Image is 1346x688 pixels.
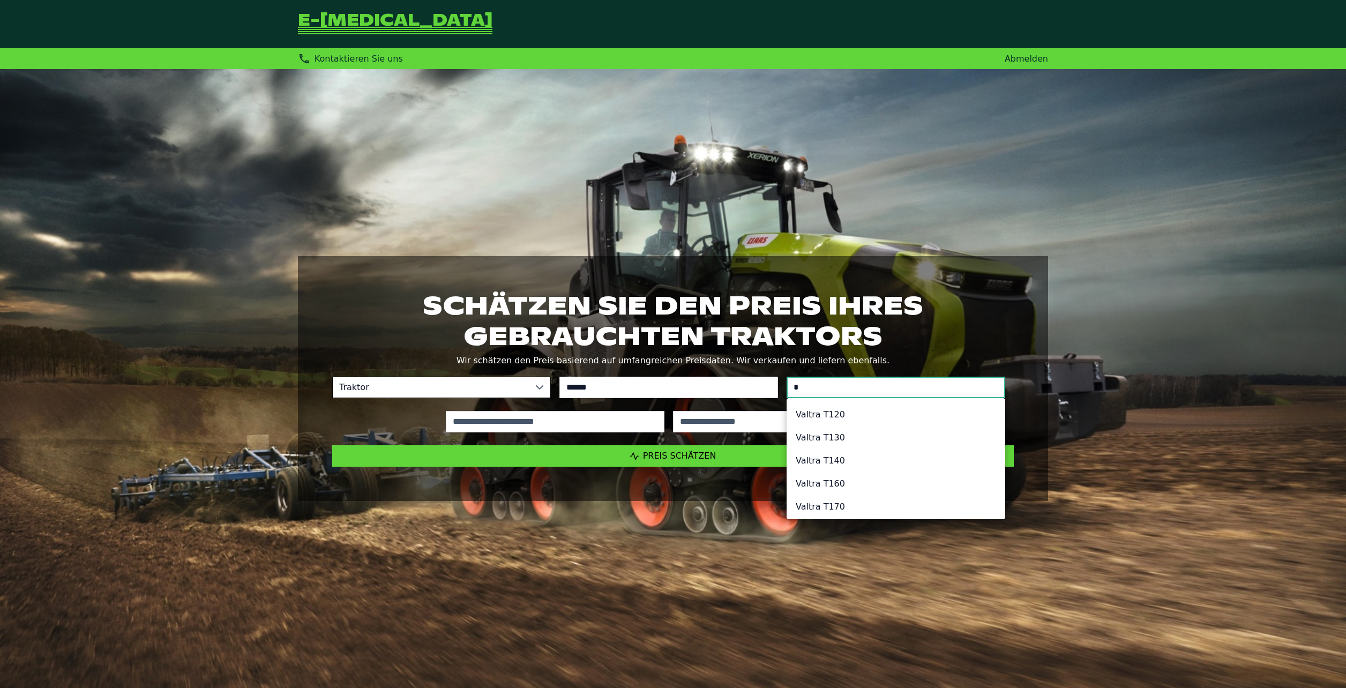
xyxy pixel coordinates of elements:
a: Zurück zur Startseite [298,13,492,35]
h1: Schätzen Sie den Preis Ihres gebrauchten Traktors [332,290,1014,350]
li: Valtra T160 [787,472,1005,495]
a: Abmelden [1005,54,1048,64]
li: Valtra T120 [787,403,1005,426]
span: Kontaktieren Sie uns [315,54,403,64]
span: Preis schätzen [643,451,716,461]
span: Traktor [333,377,529,398]
li: Valtra T170 [787,495,1005,518]
p: Wir schätzen den Preis basierend auf umfangreichen Preisdaten. Wir verkaufen und liefern ebenfalls. [332,353,1014,368]
li: Valtra T180 [787,518,1005,541]
div: Kontaktieren Sie uns [298,53,403,65]
li: Valtra T130 [787,426,1005,449]
li: Valtra T140 [787,449,1005,472]
button: Preis schätzen [332,445,1014,467]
